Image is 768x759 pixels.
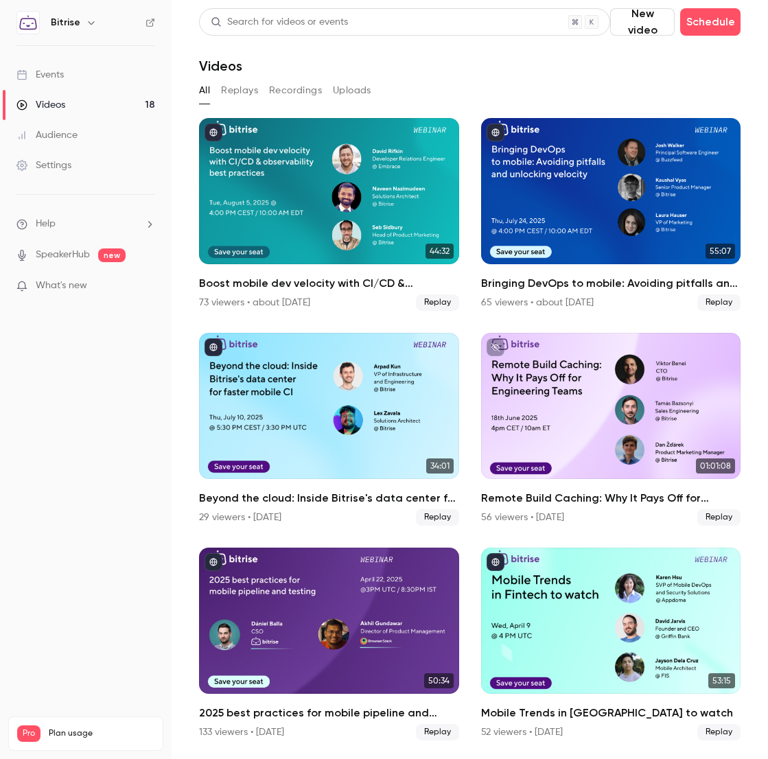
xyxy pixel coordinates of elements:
[199,725,284,739] div: 133 viewers • [DATE]
[49,728,154,739] span: Plan usage
[36,248,90,262] a: SpeakerHub
[610,8,675,36] button: New video
[487,553,504,571] button: published
[697,724,741,740] span: Replay
[205,124,222,141] button: published
[16,159,71,172] div: Settings
[481,333,741,526] a: 01:01:08Remote Build Caching: Why It Pays Off for Engineering Teams56 viewers • [DATE]Replay
[199,118,459,311] a: 44:32Boost mobile dev velocity with CI/CD & observability best practices73 viewers • about [DATE]...
[199,58,242,74] h1: Videos
[16,98,65,112] div: Videos
[199,118,459,311] li: Boost mobile dev velocity with CI/CD & observability best practices
[199,490,459,506] h2: Beyond the cloud: Inside Bitrise's data center for faster mobile CI
[481,275,741,292] h2: Bringing DevOps to mobile: Avoiding pitfalls and unlocking velocity
[199,80,210,102] button: All
[17,725,40,742] span: Pro
[205,338,222,356] button: published
[481,725,563,739] div: 52 viewers • [DATE]
[199,333,459,526] a: 34:01Beyond the cloud: Inside Bitrise's data center for faster mobile CI29 viewers • [DATE]Replay
[708,673,735,688] span: 53:15
[51,16,80,30] h6: Bitrise
[17,12,39,34] img: Bitrise
[199,333,459,526] li: Beyond the cloud: Inside Bitrise's data center for faster mobile CI
[481,705,741,721] h2: Mobile Trends in [GEOGRAPHIC_DATA] to watch
[416,294,459,311] span: Replay
[697,509,741,526] span: Replay
[426,458,454,474] span: 34:01
[36,279,87,293] span: What's new
[481,333,741,526] li: Remote Build Caching: Why It Pays Off for Engineering Teams
[333,80,371,102] button: Uploads
[697,294,741,311] span: Replay
[481,296,594,310] div: 65 viewers • about [DATE]
[269,80,322,102] button: Recordings
[481,490,741,506] h2: Remote Build Caching: Why It Pays Off for Engineering Teams
[481,118,741,311] a: 55:07Bringing DevOps to mobile: Avoiding pitfalls and unlocking velocity65 viewers • about [DATE]...
[481,548,741,740] a: 53:15Mobile Trends in [GEOGRAPHIC_DATA] to watch52 viewers • [DATE]Replay
[424,673,454,688] span: 50:34
[199,548,459,740] li: 2025 best practices for mobile pipeline and testing
[426,244,454,259] span: 44:32
[205,553,222,571] button: published
[481,118,741,311] li: Bringing DevOps to mobile: Avoiding pitfalls and unlocking velocity
[199,548,459,740] a: 50:342025 best practices for mobile pipeline and testing133 viewers • [DATE]Replay
[481,548,741,740] li: Mobile Trends in Fintech to watch
[696,458,735,474] span: 01:01:08
[98,248,126,262] span: new
[680,8,741,36] button: Schedule
[139,280,155,292] iframe: Noticeable Trigger
[211,15,348,30] div: Search for videos or events
[416,509,459,526] span: Replay
[487,338,504,356] button: unpublished
[481,511,564,524] div: 56 viewers • [DATE]
[706,244,735,259] span: 55:07
[199,8,741,751] section: Videos
[487,124,504,141] button: published
[221,80,258,102] button: Replays
[16,217,155,231] li: help-dropdown-opener
[16,68,64,82] div: Events
[16,128,78,142] div: Audience
[199,705,459,721] h2: 2025 best practices for mobile pipeline and testing
[416,724,459,740] span: Replay
[199,296,310,310] div: 73 viewers • about [DATE]
[199,275,459,292] h2: Boost mobile dev velocity with CI/CD & observability best practices
[36,217,56,231] span: Help
[199,511,281,524] div: 29 viewers • [DATE]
